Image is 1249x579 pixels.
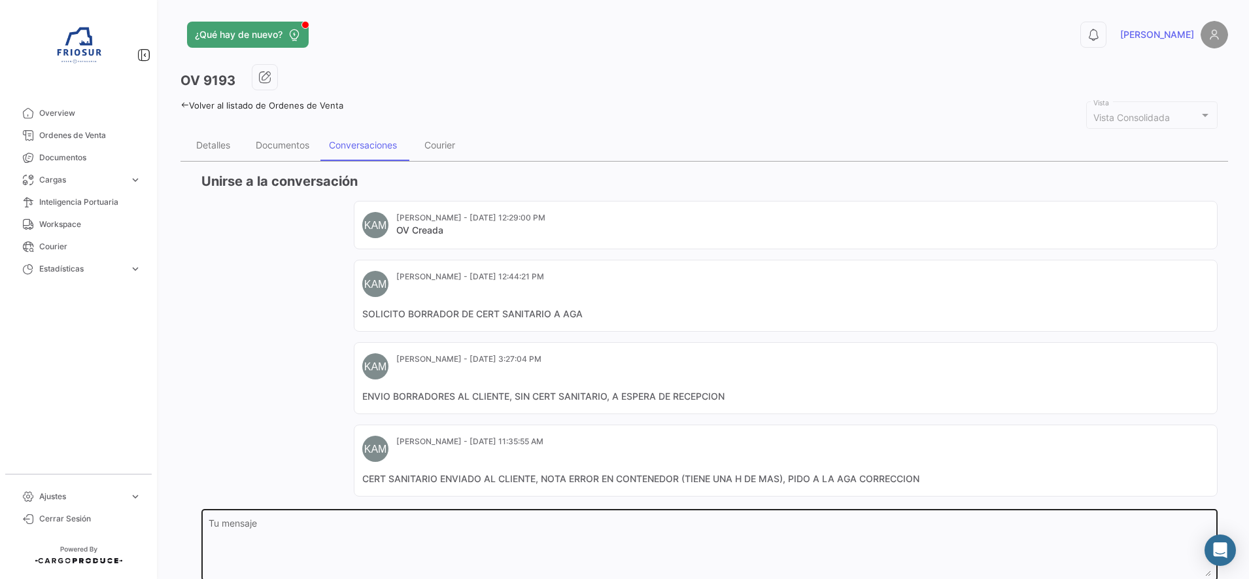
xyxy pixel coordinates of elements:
[129,263,141,275] span: expand_more
[39,263,124,275] span: Estadísticas
[396,271,544,283] mat-card-subtitle: [PERSON_NAME] - [DATE] 12:44:21 PM
[10,102,146,124] a: Overview
[424,139,455,150] div: Courier
[10,124,146,147] a: Ordenes de Venta
[362,390,1209,403] mat-card-content: ENVIO BORRADORES AL CLIENTE, SIN CERT SANITARIO, A ESPERA DE RECEPCION
[10,236,146,258] a: Courier
[180,71,235,90] h3: OV 9193
[396,353,541,365] mat-card-subtitle: [PERSON_NAME] - [DATE] 3:27:04 PM
[129,174,141,186] span: expand_more
[201,172,1218,190] h3: Unirse a la conversación
[10,213,146,236] a: Workspace
[362,353,388,379] div: KAM
[196,139,230,150] div: Detalles
[39,107,141,119] span: Overview
[10,147,146,169] a: Documentos
[39,219,141,230] span: Workspace
[362,212,388,238] div: KAM
[396,212,545,224] mat-card-subtitle: [PERSON_NAME] - [DATE] 12:29:00 PM
[1120,28,1194,41] span: [PERSON_NAME]
[39,130,141,141] span: Ordenes de Venta
[187,22,309,48] button: ¿Qué hay de nuevo?
[39,241,141,253] span: Courier
[195,28,282,41] span: ¿Qué hay de nuevo?
[362,436,388,462] div: KAM
[256,139,309,150] div: Documentos
[1205,535,1236,566] div: Abrir Intercom Messenger
[39,491,124,502] span: Ajustes
[396,436,543,447] mat-card-subtitle: [PERSON_NAME] - [DATE] 11:35:55 AM
[396,224,545,237] mat-card-title: OV Creada
[39,196,141,208] span: Inteligencia Portuaria
[39,513,141,525] span: Cerrar Sesión
[362,307,1209,321] mat-card-content: SOLICITO BORRADOR DE CERT SANITARIO A AGA
[1093,112,1170,123] span: Vista Consolidada
[362,271,388,297] div: KAM
[10,191,146,213] a: Inteligencia Portuaria
[362,472,1209,485] mat-card-content: CERT SANITARIO ENVIADO AL CLIENTE, NOTA ERROR EN CONTENEDOR (TIENE UNA H DE MAS), PIDO A LA AGA C...
[46,16,111,81] img: 6ea6c92c-e42a-4aa8-800a-31a9cab4b7b0.jpg
[1201,21,1228,48] img: placeholder-user.png
[180,100,343,111] a: Volver al listado de Ordenes de Venta
[129,491,141,502] span: expand_more
[39,152,141,164] span: Documentos
[39,174,124,186] span: Cargas
[329,139,397,150] div: Conversaciones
